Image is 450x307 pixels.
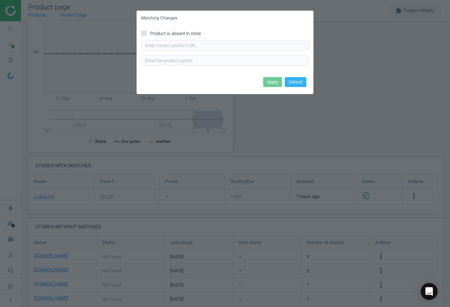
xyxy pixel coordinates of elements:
[149,30,202,37] span: Product is absent in store
[285,77,306,87] button: Cancel
[141,15,177,21] h5: Matching Changes
[141,40,309,51] input: Enter correct product URL
[421,283,438,300] div: Open Intercom Messenger
[263,77,282,87] button: Apply
[141,55,309,66] input: Enter the product option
